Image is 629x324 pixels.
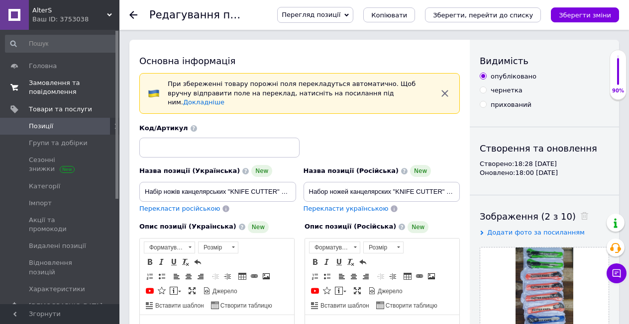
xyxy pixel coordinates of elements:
[29,105,92,114] span: Товари та послуги
[402,271,413,282] a: Таблиця
[310,300,371,311] a: Вставити шаблон
[32,6,107,15] span: AlterS
[29,139,88,148] span: Групи та добірки
[491,72,536,81] div: опубліковано
[364,242,394,253] span: Розмір
[357,256,368,267] a: Повернути (Ctrl+Z)
[144,300,206,311] a: Вставити шаблон
[304,182,460,202] input: Наприклад, H&M жіноча сукня зелена 38 розмір вечірня максі з блискітками
[376,287,403,296] span: Джерело
[414,271,425,282] a: Вставити/Редагувати посилання (Ctrl+L)
[139,124,188,132] span: Код/Артикул
[222,271,233,282] a: Збільшити відступ
[183,271,194,282] a: По центру
[487,229,585,236] span: Додати фото за посиланням
[168,80,416,106] span: При збереженні товару порожні поля перекладуться автоматично. Щоб вручну відправити поле на перек...
[144,242,195,253] a: Форматування
[352,285,363,296] a: Максимізувати
[321,256,332,267] a: Курсив (Ctrl+I)
[251,165,272,177] span: New
[480,142,609,155] div: Створення та оновлення
[310,271,320,282] a: Вставити/видалити нумерований список
[29,285,85,294] span: Характеристики
[333,285,348,296] a: Вставити повідомлення
[310,285,320,296] a: Додати відео з YouTube
[29,302,103,311] span: [DEMOGRAPHIC_DATA]
[29,62,57,71] span: Головна
[192,256,203,267] a: Повернути (Ctrl+Z)
[309,242,360,253] a: Форматування
[29,216,92,234] span: Акції та промокоди
[210,300,274,311] a: Створити таблицю
[426,271,437,282] a: Зображення
[210,271,221,282] a: Зменшити відступ
[219,302,272,310] span: Створити таблицю
[375,300,439,311] a: Створити таблицю
[237,271,248,282] a: Таблиця
[345,256,356,267] a: Видалити форматування
[480,160,609,168] div: Створено: 18:28 [DATE]
[144,256,155,267] a: Жирний (Ctrl+B)
[410,165,431,177] span: New
[156,285,167,296] a: Вставити іконку
[551,7,619,22] button: Зберегти зміни
[29,156,92,173] span: Сезонні знижки
[149,9,555,21] h1: Редагування позиції: Набір ножів канцелярських "KNIFE CUTTER" 14,5СМ.
[29,122,53,131] span: Позиції
[144,271,155,282] a: Вставити/видалити нумерований список
[333,256,344,267] a: Підкреслений (Ctrl+U)
[607,263,627,283] button: Чат з покупцем
[248,221,269,233] span: New
[480,210,609,223] div: Зображення (2 з 10)
[154,302,204,310] span: Вставити шаблон
[261,271,272,282] a: Зображення
[195,271,206,282] a: По правому краю
[187,285,198,296] a: Максимізувати
[371,11,407,19] span: Копіювати
[304,205,389,212] span: Перекласти українською
[139,223,236,230] span: Опис позиції (Українська)
[5,35,117,53] input: Пошук
[480,55,609,67] div: Видимість
[168,256,179,267] a: Підкреслений (Ctrl+U)
[305,223,396,230] span: Опис позиції (Російська)
[198,242,238,253] a: Розмір
[321,271,332,282] a: Вставити/видалити маркований список
[202,285,239,296] a: Джерело
[321,285,332,296] a: Вставити іконку
[29,199,52,208] span: Імпорт
[199,242,228,253] span: Розмір
[282,11,340,18] span: Перегляд позиції
[408,221,428,233] span: New
[559,11,611,19] i: Зберегти зміни
[148,87,160,99] img: :flag-ua:
[180,256,191,267] a: Видалити форматування
[10,10,144,51] body: Редактор, CD6F1089-01DD-4A3B-BF50-ADBA6978063B
[139,182,296,202] input: Наприклад, H&M жіноча сукня зелена 38 розмір вечірня максі з блискітками
[387,271,398,282] a: Збільшити відступ
[363,7,415,22] button: Копіювати
[375,271,386,282] a: Зменшити відступ
[144,242,185,253] span: Форматування
[171,271,182,282] a: По лівому краю
[367,285,404,296] a: Джерело
[156,256,167,267] a: Курсив (Ctrl+I)
[336,271,347,282] a: По лівому краю
[491,86,523,95] div: чернетка
[360,271,371,282] a: По правому краю
[491,100,531,109] div: прихований
[610,87,626,94] div: 90%
[10,10,144,51] body: Редактор, 5036DDB9-0A98-4E59-99DD-22223B8A3BB7
[310,256,320,267] a: Жирний (Ctrl+B)
[425,7,541,22] button: Зберегти, перейти до списку
[348,271,359,282] a: По центру
[480,168,609,177] div: Оновлено: 18:00 [DATE]
[183,98,224,106] a: Докладніше
[211,287,237,296] span: Джерело
[139,55,460,67] div: Основна інформація
[29,242,86,250] span: Видалені позиції
[139,167,240,174] span: Назва позиції (Українська)
[144,285,155,296] a: Додати відео з YouTube
[249,271,260,282] a: Вставити/Редагувати посилання (Ctrl+L)
[32,15,119,24] div: Ваш ID: 3753038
